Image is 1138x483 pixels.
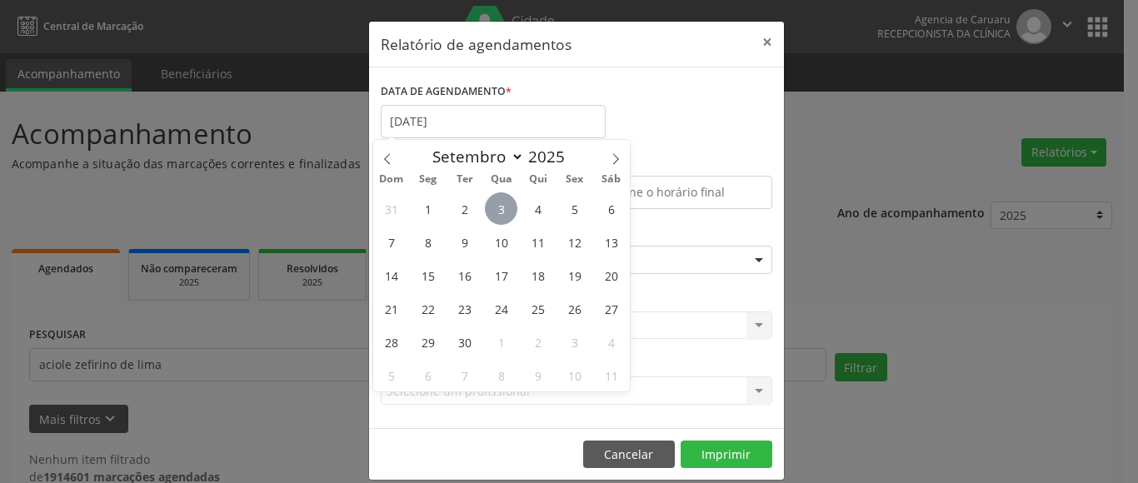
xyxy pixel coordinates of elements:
[595,259,627,291] span: Setembro 20, 2025
[557,174,593,185] span: Sex
[448,326,481,358] span: Setembro 30, 2025
[583,441,675,469] button: Cancelar
[483,174,520,185] span: Qua
[593,174,630,185] span: Sáb
[522,359,554,391] span: Outubro 9, 2025
[524,146,579,167] input: Year
[558,259,591,291] span: Setembro 19, 2025
[375,292,407,325] span: Setembro 21, 2025
[375,226,407,258] span: Setembro 7, 2025
[595,226,627,258] span: Setembro 13, 2025
[373,174,410,185] span: Dom
[485,192,517,225] span: Setembro 3, 2025
[595,192,627,225] span: Setembro 6, 2025
[558,326,591,358] span: Outubro 3, 2025
[485,292,517,325] span: Setembro 24, 2025
[375,359,407,391] span: Outubro 5, 2025
[681,441,772,469] button: Imprimir
[381,105,606,138] input: Selecione uma data ou intervalo
[447,174,483,185] span: Ter
[424,145,524,168] select: Month
[375,259,407,291] span: Setembro 14, 2025
[412,359,444,391] span: Outubro 6, 2025
[595,292,627,325] span: Setembro 27, 2025
[375,326,407,358] span: Setembro 28, 2025
[751,22,784,62] button: Close
[412,326,444,358] span: Setembro 29, 2025
[595,359,627,391] span: Outubro 11, 2025
[485,226,517,258] span: Setembro 10, 2025
[558,226,591,258] span: Setembro 12, 2025
[581,176,772,209] input: Selecione o horário final
[375,192,407,225] span: Agosto 31, 2025
[581,150,772,176] label: ATÉ
[410,174,447,185] span: Seg
[412,192,444,225] span: Setembro 1, 2025
[558,359,591,391] span: Outubro 10, 2025
[520,174,557,185] span: Qui
[485,359,517,391] span: Outubro 8, 2025
[448,192,481,225] span: Setembro 2, 2025
[412,226,444,258] span: Setembro 8, 2025
[522,326,554,358] span: Outubro 2, 2025
[522,292,554,325] span: Setembro 25, 2025
[412,292,444,325] span: Setembro 22, 2025
[558,192,591,225] span: Setembro 5, 2025
[412,259,444,291] span: Setembro 15, 2025
[595,326,627,358] span: Outubro 4, 2025
[448,226,481,258] span: Setembro 9, 2025
[381,79,512,105] label: DATA DE AGENDAMENTO
[448,359,481,391] span: Outubro 7, 2025
[381,33,571,55] h5: Relatório de agendamentos
[448,259,481,291] span: Setembro 16, 2025
[485,326,517,358] span: Outubro 1, 2025
[485,259,517,291] span: Setembro 17, 2025
[522,192,554,225] span: Setembro 4, 2025
[448,292,481,325] span: Setembro 23, 2025
[558,292,591,325] span: Setembro 26, 2025
[522,259,554,291] span: Setembro 18, 2025
[522,226,554,258] span: Setembro 11, 2025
